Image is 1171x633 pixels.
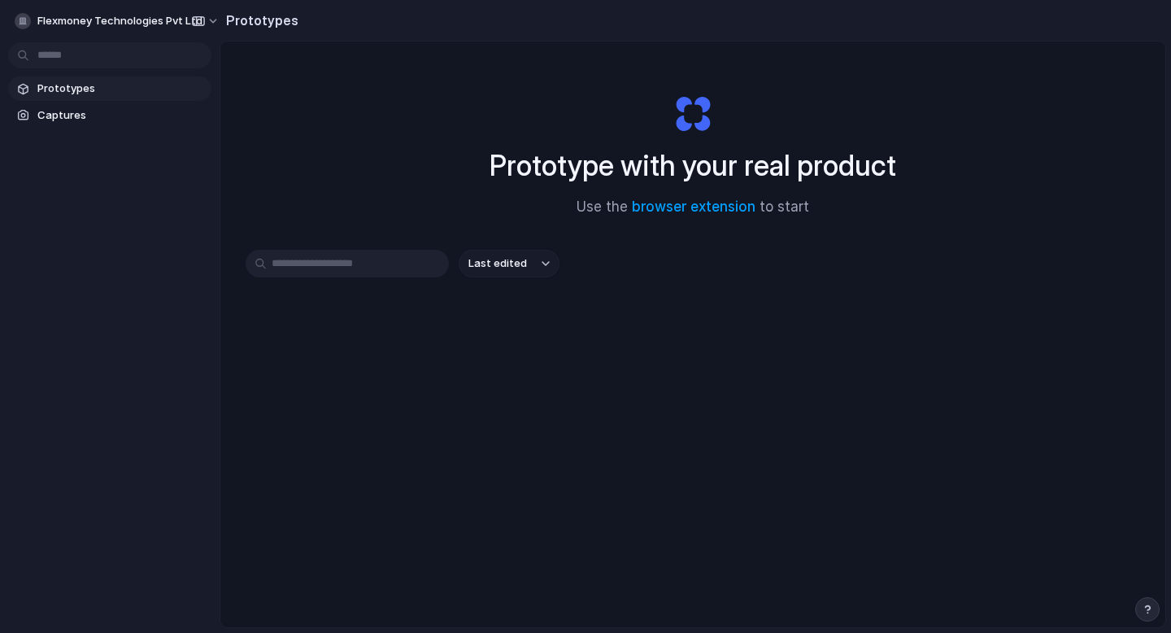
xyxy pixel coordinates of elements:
[577,197,809,218] span: Use the to start
[8,103,211,128] a: Captures
[37,107,205,124] span: Captures
[490,144,896,187] h1: Prototype with your real product
[468,255,527,272] span: Last edited
[459,250,559,277] button: Last edited
[37,13,202,29] span: Flexmoney Technologies Pvt Ltd
[8,76,211,101] a: Prototypes
[8,8,228,34] button: Flexmoney Technologies Pvt Ltd
[632,199,755,215] a: browser extension
[220,11,298,30] h2: Prototypes
[37,81,205,97] span: Prototypes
